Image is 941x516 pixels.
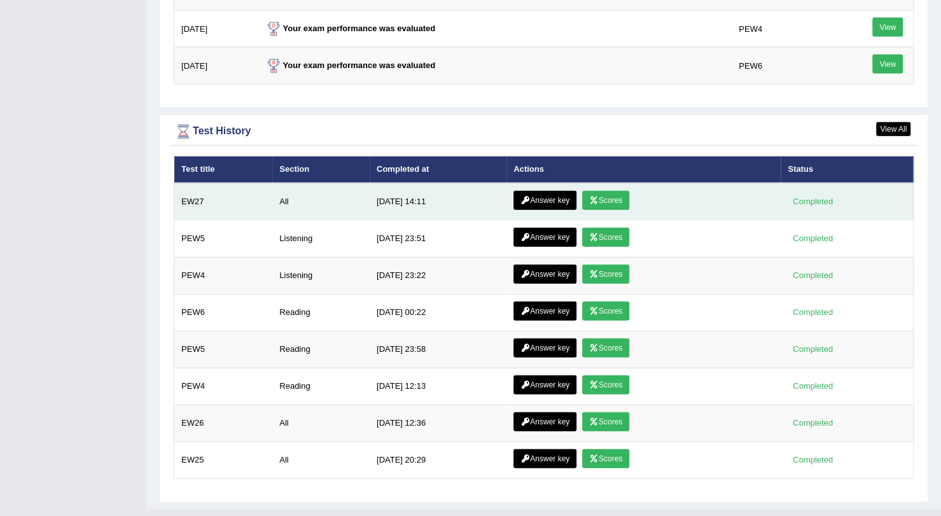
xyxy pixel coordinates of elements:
td: Reading [272,331,370,368]
strong: Your exam performance was evaluated [264,60,436,70]
div: Completed [788,417,837,430]
th: Status [781,157,913,183]
td: EW26 [174,405,273,442]
div: Completed [788,306,837,319]
td: Reading [272,294,370,331]
a: View [872,18,903,37]
a: Scores [582,228,629,247]
td: PEW4 [174,368,273,405]
td: PEW5 [174,220,273,257]
a: Scores [582,375,629,394]
th: Test title [174,157,273,183]
td: PEW5 [174,331,273,368]
td: All [272,183,370,221]
a: Answer key [513,375,576,394]
a: Answer key [513,302,576,321]
td: [DATE] [174,48,257,85]
strong: Your exam performance was evaluated [264,24,436,33]
a: Answer key [513,338,576,358]
td: Listening [272,257,370,294]
a: Answer key [513,228,576,247]
td: EW25 [174,442,273,478]
td: [DATE] 23:22 [370,257,506,294]
div: Completed [788,269,837,282]
a: Scores [582,412,629,431]
div: Completed [788,454,837,467]
div: Completed [788,380,837,393]
td: [DATE] [174,11,257,48]
a: Answer key [513,412,576,431]
th: Section [272,157,370,183]
td: PEW6 [174,294,273,331]
td: Reading [272,368,370,405]
a: Scores [582,265,629,284]
a: Scores [582,449,629,468]
td: [DATE] 23:51 [370,220,506,257]
a: Answer key [513,191,576,210]
td: [DATE] 14:11 [370,183,506,221]
td: [DATE] 20:29 [370,442,506,478]
div: Completed [788,343,837,356]
td: Listening [272,220,370,257]
td: [DATE] 12:13 [370,368,506,405]
div: Test History [174,122,914,141]
td: All [272,405,370,442]
th: Completed at [370,157,506,183]
div: Completed [788,232,837,246]
td: PEW4 [174,257,273,294]
td: PEW4 [732,11,837,48]
td: [DATE] 12:36 [370,405,506,442]
td: EW27 [174,183,273,221]
td: PEW6 [732,48,837,85]
a: Answer key [513,265,576,284]
td: [DATE] 23:58 [370,331,506,368]
a: View [872,55,903,74]
div: Completed [788,195,837,209]
td: [DATE] 00:22 [370,294,506,331]
a: Answer key [513,449,576,468]
a: View All [876,122,910,136]
td: All [272,442,370,478]
a: Scores [582,191,629,210]
th: Actions [506,157,781,183]
a: Scores [582,302,629,321]
a: Scores [582,338,629,358]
